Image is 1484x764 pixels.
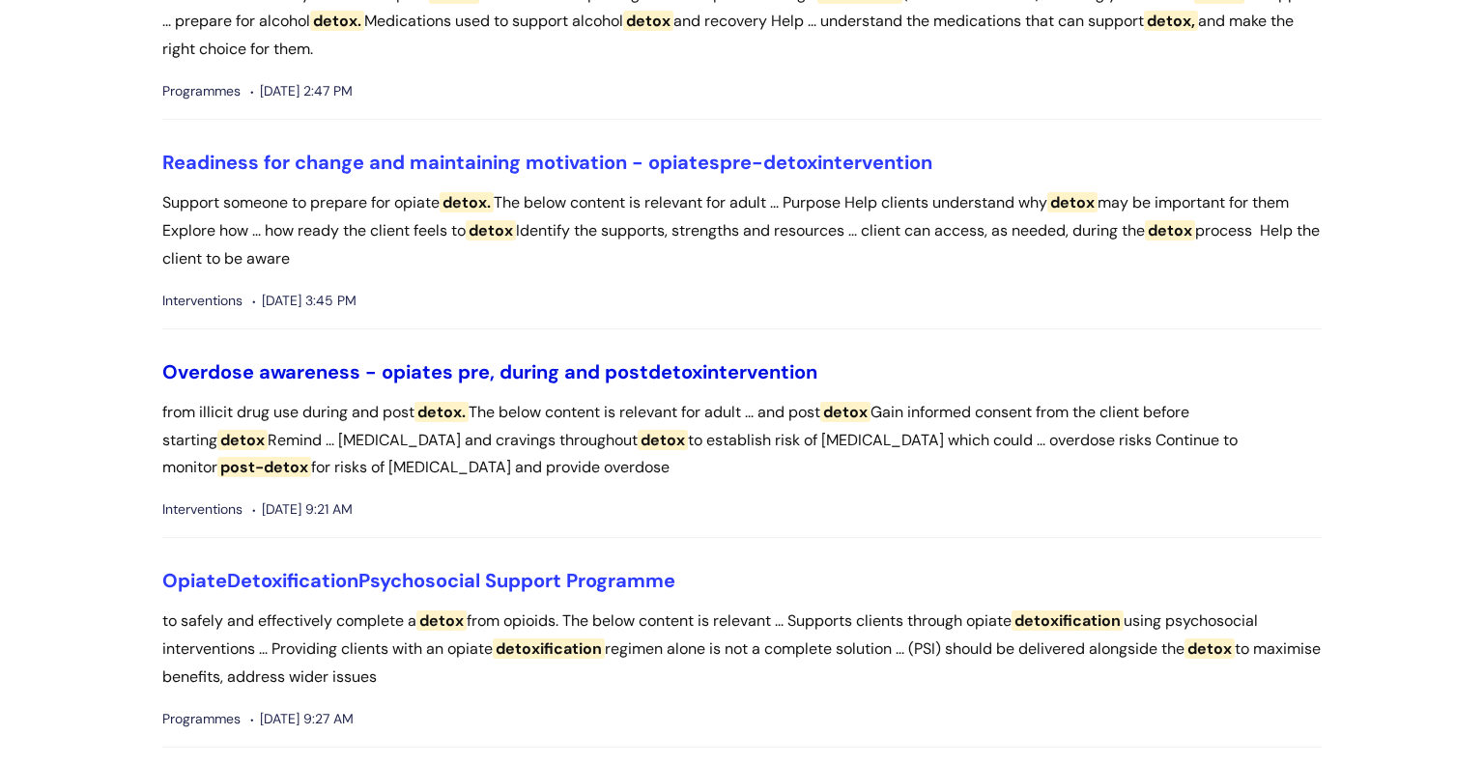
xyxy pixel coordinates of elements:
span: detox [1184,638,1235,659]
span: Programmes [162,79,241,103]
span: detox. [440,192,494,212]
span: Detoxification [227,568,358,593]
span: [DATE] 9:21 AM [252,497,353,522]
span: detox [1047,192,1098,212]
p: to safely and effectively complete a from opioids. The below content is relevant ... Supports cli... [162,608,1322,691]
span: detox [466,220,516,241]
span: detoxification [493,638,605,659]
span: detox [217,430,268,450]
span: detox [820,402,870,422]
span: detox, [1144,11,1198,31]
span: [DATE] 2:47 PM [250,79,353,103]
a: Readiness for change and maintaining motivation - opiatespre-detoxintervention [162,150,932,175]
span: detox [648,359,702,384]
span: detox [623,11,673,31]
a: OpiateDetoxificationPsychosocial Support Programme [162,568,675,593]
span: post-detox [217,457,311,477]
p: Support someone to prepare for opiate The below content is relevant for adult ... Purpose Help cl... [162,189,1322,272]
a: Overdose awareness - opiates pre, during and postdetoxintervention [162,359,817,384]
span: [DATE] 3:45 PM [252,289,357,313]
span: Interventions [162,497,243,522]
span: detox. [414,402,469,422]
span: detox [416,610,467,631]
span: detox [1145,220,1195,241]
span: [DATE] 9:27 AM [250,707,354,731]
span: pre-detox [720,150,817,175]
span: detox. [310,11,364,31]
span: Interventions [162,289,243,313]
span: detox [638,430,688,450]
span: Programmes [162,707,241,731]
span: detoxification [1012,610,1124,631]
p: from illicit drug use during and post The below content is relevant for adult ... and post Gain i... [162,399,1322,482]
